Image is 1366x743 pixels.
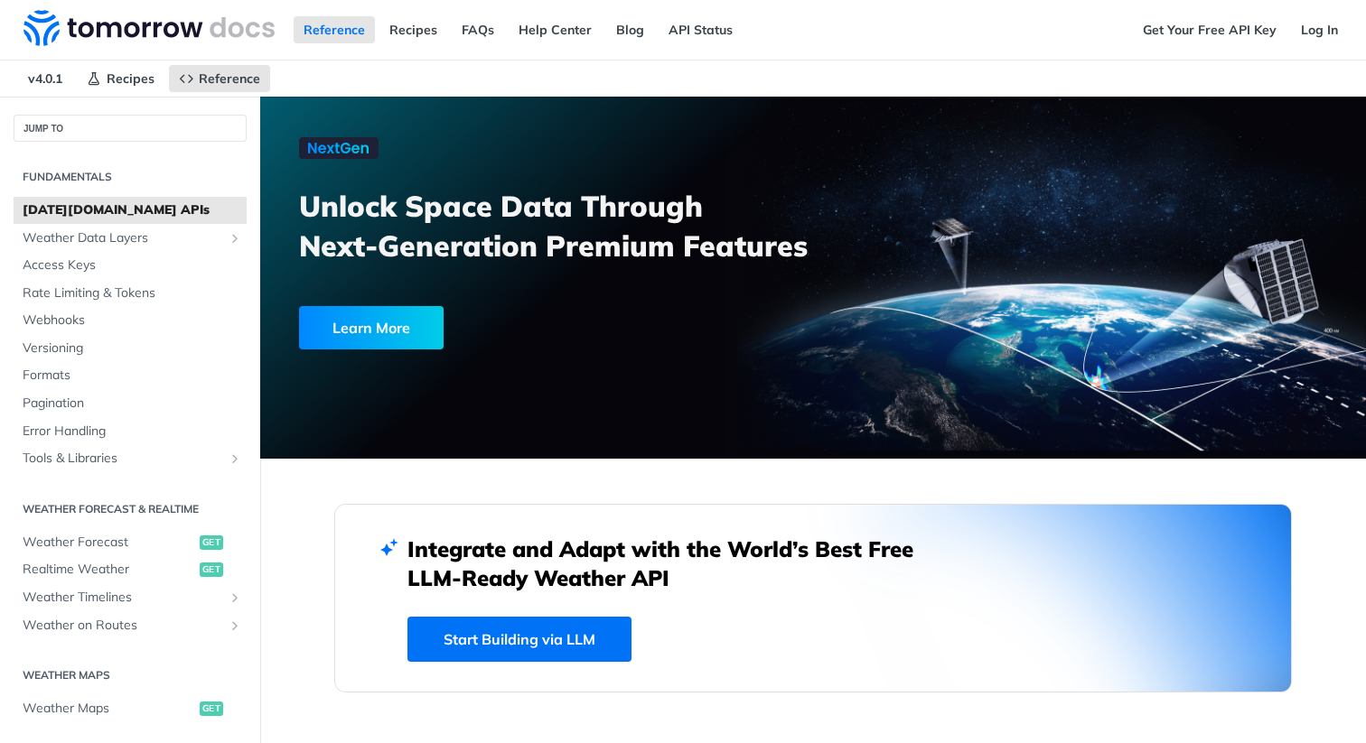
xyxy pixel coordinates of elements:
[23,339,242,358] span: Versioning
[14,280,247,307] a: Rate Limiting & Tokens
[199,70,260,87] span: Reference
[228,231,242,246] button: Show subpages for Weather Data Layers
[107,70,154,87] span: Recipes
[14,362,247,389] a: Formats
[14,169,247,185] h2: Fundamentals
[23,367,242,385] span: Formats
[23,229,223,247] span: Weather Data Layers
[200,701,223,716] span: get
[299,186,833,265] h3: Unlock Space Data Through Next-Generation Premium Features
[18,65,72,92] span: v4.0.1
[14,197,247,224] a: [DATE][DOMAIN_NAME] APIs
[200,562,223,577] span: get
[14,307,247,334] a: Webhooks
[23,617,223,635] span: Weather on Routes
[228,618,242,633] button: Show subpages for Weather on Routes
[407,617,632,662] a: Start Building via LLM
[23,589,223,607] span: Weather Timelines
[509,16,602,43] a: Help Center
[659,16,743,43] a: API Status
[23,700,195,718] span: Weather Maps
[23,256,242,274] span: Access Keys
[14,584,247,611] a: Weather TimelinesShow subpages for Weather Timelines
[606,16,654,43] a: Blog
[14,556,247,583] a: Realtime Weatherget
[77,65,164,92] a: Recipes
[23,450,223,468] span: Tools & Libraries
[23,311,242,330] span: Webhooks
[299,137,379,159] img: NextGen
[23,534,195,552] span: Weather Forecast
[14,390,247,417] a: Pagination
[23,561,195,579] span: Realtime Weather
[14,335,247,362] a: Versioning
[23,284,242,302] span: Rate Limiting & Tokens
[14,252,247,279] a: Access Keys
[299,306,444,349] div: Learn More
[14,501,247,517] h2: Weather Forecast & realtime
[14,529,247,556] a: Weather Forecastget
[200,535,223,550] span: get
[299,306,725,349] a: Learn More
[169,65,270,92] a: Reference
[23,201,242,219] span: [DATE][DOMAIN_NAME] APIs
[14,667,247,683] h2: Weather Maps
[14,225,247,252] a: Weather Data LayersShow subpages for Weather Data Layers
[407,534,940,592] h2: Integrate and Adapt with the World’s Best Free LLM-Ready Weather API
[23,395,242,413] span: Pagination
[14,115,247,142] button: JUMP TO
[23,423,242,441] span: Error Handling
[379,16,447,43] a: Recipes
[228,590,242,605] button: Show subpages for Weather Timelines
[1291,16,1348,43] a: Log In
[14,418,247,445] a: Error Handling
[1133,16,1286,43] a: Get Your Free API Key
[14,695,247,722] a: Weather Mapsget
[228,451,242,466] button: Show subpages for Tools & Libraries
[14,612,247,639] a: Weather on RoutesShow subpages for Weather on Routes
[14,445,247,472] a: Tools & LibrariesShow subpages for Tools & Libraries
[452,16,504,43] a: FAQs
[23,10,275,46] img: Tomorrow.io Weather API Docs
[294,16,375,43] a: Reference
